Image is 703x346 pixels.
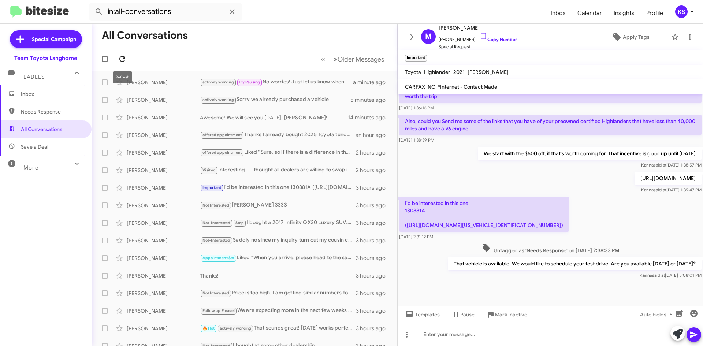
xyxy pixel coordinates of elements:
span: Pause [460,308,475,321]
div: 3 hours ago [356,184,391,191]
div: [PERSON_NAME] [127,79,200,86]
span: [PHONE_NUMBER] [439,32,517,43]
span: actively working [202,97,234,102]
span: Visited [202,168,216,172]
span: [DATE] 1:38:39 PM [399,137,434,143]
p: Also, could you Send me some of the links that you have of your preowned certified Highlanders th... [399,115,702,135]
small: Important [405,55,427,62]
div: [PERSON_NAME] [127,202,200,209]
div: Awesome! We will see you [DATE], [PERSON_NAME]! [200,114,348,121]
span: Try Pausing [239,80,260,85]
div: [PERSON_NAME] [127,237,200,244]
a: Insights [608,3,640,24]
span: said at [652,272,665,278]
span: Follow up Please! [202,308,235,313]
span: [DATE] 1:36:16 PM [399,105,434,111]
div: [PERSON_NAME] [127,167,200,174]
div: [PERSON_NAME] [127,131,200,139]
button: Auto Fields [634,308,681,321]
span: CARFAX INC [405,83,435,90]
span: Karina [DATE] 5:08:01 PM [640,272,702,278]
span: Appointment Set [202,256,235,260]
div: Thanks! [200,272,356,279]
span: said at [654,162,666,168]
p: [URL][DOMAIN_NAME] [635,172,702,185]
div: Price is too high, I am getting similar numbers for SE with same packages. Anyway thanks for the ... [200,289,356,297]
div: No worries! Just let us know when you are available to stop in! We are available until 8pm during... [200,78,353,86]
span: Inbox [21,90,83,98]
div: [PERSON_NAME] [127,184,200,191]
div: Sorry we already purchased a vehicle [200,96,350,104]
p: We start with the $500 off, if that's worth coming for. That incentive is good up until [DATE] [478,147,702,160]
div: Interesting....I thought all dealers are willing to swap inventory to sell a car. I wanted to tak... [200,166,356,174]
span: Save a Deal [21,143,48,150]
span: *Internet - Contact Made [438,83,497,90]
span: Important [202,185,222,190]
span: Toyota [405,69,421,75]
div: [PERSON_NAME] [127,219,200,227]
button: Pause [446,308,480,321]
div: 3 hours ago [356,254,391,262]
div: 3 hours ago [356,290,391,297]
div: I'd be interested in this one 130881A ([URL][DOMAIN_NAME][US_VEHICLE_IDENTIFICATION_NUMBER]) [200,183,356,192]
div: 3 hours ago [356,325,391,332]
div: Liked “When you arrive, please head to the sales building…” [200,254,356,262]
span: More [23,164,38,171]
span: Untagged as 'Needs Response' on [DATE] 2:38:33 PM [479,243,622,254]
div: [PERSON_NAME] [127,307,200,315]
div: That sounds great! [DATE] works perfectly, the dealership is open until 8pm. [200,324,356,332]
button: Mark Inactive [480,308,533,321]
button: Previous [317,52,330,67]
div: [PERSON_NAME] 3333 [200,201,356,209]
div: 5 minutes ago [350,96,391,104]
div: [PERSON_NAME] [127,254,200,262]
div: an hour ago [356,131,391,139]
span: M [425,31,432,42]
p: I'd be interested in this one 130881A ([URL][DOMAIN_NAME][US_VEHICLE_IDENTIFICATION_NUMBER]) [399,197,569,232]
span: offered appointment [202,150,242,155]
div: 14 minutes ago [348,114,391,121]
span: Labels [23,74,45,80]
span: Mark Inactive [495,308,527,321]
input: Search [89,3,242,21]
div: Team Toyota Langhorne [14,55,77,62]
span: Not-Interested [202,238,231,243]
span: Stop [235,220,244,225]
span: actively working [202,80,234,85]
a: Inbox [545,3,572,24]
span: Special Request [439,43,517,51]
span: [DATE] 2:31:12 PM [399,234,433,239]
a: Calendar [572,3,608,24]
span: » [334,55,338,64]
span: [PERSON_NAME] [468,69,509,75]
span: said at [654,187,666,193]
span: Templates [403,308,440,321]
span: Karina [DATE] 1:38:57 PM [641,162,702,168]
span: 2021 [453,69,465,75]
div: 2 hours ago [356,167,391,174]
div: I bought a 2017 Infinity QX30 Luxury SUV. I love it! Thanks for reaching out😊 [200,219,356,227]
div: [PERSON_NAME] [127,325,200,332]
nav: Page navigation example [317,52,388,67]
div: [PERSON_NAME] [127,290,200,297]
button: Next [329,52,388,67]
a: Profile [640,3,669,24]
p: That vehicle is available! We would like to schedule your test drive! Are you available [DATE] or... [448,257,702,270]
div: [PERSON_NAME] [127,149,200,156]
span: Not Interested [202,203,230,208]
span: Needs Response [21,108,83,115]
div: KS [675,5,688,18]
span: 🔥 Hot [202,326,215,331]
div: Liked “Sure, so if there is a difference in the taxes for [US_STATE], you'll just have to pay the... [200,148,356,157]
h1: All Conversations [102,30,188,41]
span: actively working [220,326,251,331]
div: 3 hours ago [356,272,391,279]
div: Refresh [113,71,132,83]
div: 3 hours ago [356,307,391,315]
button: KS [669,5,695,18]
span: Not Interested [202,291,230,295]
div: a minute ago [353,79,391,86]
